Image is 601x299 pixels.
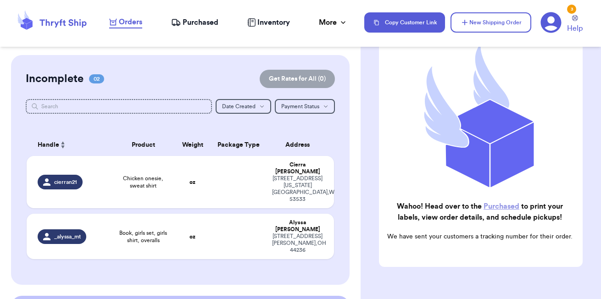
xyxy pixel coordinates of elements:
[118,175,168,189] span: Chicken onesie, sweat shirt
[54,178,77,186] span: cierran21
[54,233,81,240] span: _alyssa_mt
[484,203,519,210] a: Purchased
[38,140,59,150] span: Handle
[567,23,583,34] span: Help
[272,175,323,203] div: [STREET_ADDRESS][US_STATE] [GEOGRAPHIC_DATA] , WI 53533
[275,99,335,114] button: Payment Status
[247,17,290,28] a: Inventory
[364,12,445,33] button: Copy Customer Link
[211,134,267,156] th: Package Type
[119,17,142,28] span: Orders
[257,17,290,28] span: Inventory
[386,232,573,241] p: We have sent your customers a tracking number for their order.
[26,72,83,86] h2: Incomplete
[89,74,104,83] span: 02
[189,234,195,239] strong: oz
[567,15,583,34] a: Help
[171,17,218,28] a: Purchased
[386,201,573,223] h2: Wahoo! Head over to the to print your labels, view order details, and schedule pickups!
[272,161,323,175] div: Cierra [PERSON_NAME]
[222,104,256,109] span: Date Created
[174,134,211,156] th: Weight
[26,99,212,114] input: Search
[118,229,168,244] span: Book, girls set, girls shirt, overalls
[540,12,562,33] a: 3
[183,17,218,28] span: Purchased
[451,12,531,33] button: New Shipping Order
[267,134,334,156] th: Address
[189,179,195,185] strong: oz
[216,99,271,114] button: Date Created
[567,5,576,14] div: 3
[272,233,323,254] div: [STREET_ADDRESS] [PERSON_NAME] , OH 44236
[260,70,335,88] button: Get Rates for All (0)
[112,134,174,156] th: Product
[281,104,319,109] span: Payment Status
[109,17,142,28] a: Orders
[272,219,323,233] div: Alyssa [PERSON_NAME]
[319,17,348,28] div: More
[59,139,67,150] button: Sort ascending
